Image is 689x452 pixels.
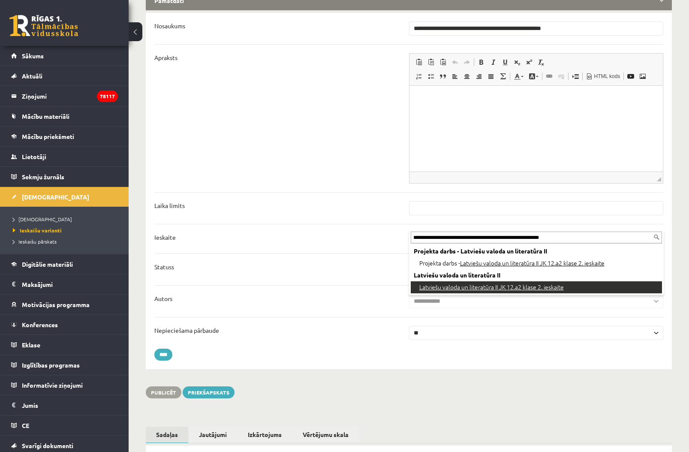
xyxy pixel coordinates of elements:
div: Projekta darbs - Latviešu valoda un literatūra II [411,245,662,257]
span: Latviešu valoda un literatūra II JK 12.a2 klase 2. ieskaite [419,283,564,291]
div: Latviešu valoda un literatūra II [411,269,662,281]
div: Projekta darbs - [411,257,662,269]
body: Bagātinātā teksta redaktors, wiswyg-editor-test-version-8311 [9,9,245,18]
span: Latviešu valoda un literatūra II JK 12.a2 klase 2. ieskaite [460,259,605,267]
